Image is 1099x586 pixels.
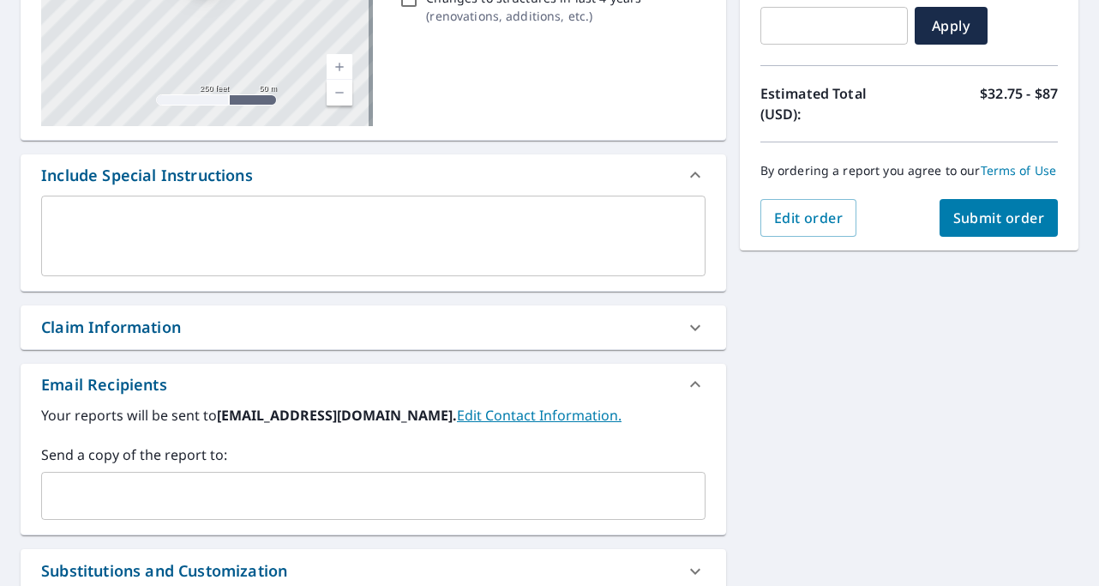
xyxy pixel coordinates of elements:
a: Current Level 17, Zoom In [327,54,352,80]
span: Edit order [774,208,844,227]
div: Include Special Instructions [21,154,726,196]
button: Edit order [760,199,857,237]
div: Claim Information [41,316,181,339]
div: Substitutions and Customization [41,559,287,583]
span: Apply [928,16,974,35]
p: $32.75 - $87 [980,83,1058,124]
button: Apply [915,7,988,45]
a: EditContactInfo [457,406,622,425]
div: Claim Information [21,305,726,349]
label: Send a copy of the report to: [41,444,706,465]
label: Your reports will be sent to [41,405,706,426]
a: Current Level 17, Zoom Out [327,80,352,106]
span: Submit order [953,208,1045,227]
div: Email Recipients [21,364,726,405]
button: Submit order [940,199,1059,237]
div: Email Recipients [41,373,167,396]
p: Estimated Total (USD): [760,83,910,124]
div: Include Special Instructions [41,164,253,187]
a: Terms of Use [981,162,1057,178]
p: By ordering a report you agree to our [760,163,1058,178]
p: ( renovations, additions, etc. ) [426,7,641,25]
b: [EMAIL_ADDRESS][DOMAIN_NAME]. [217,406,457,425]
